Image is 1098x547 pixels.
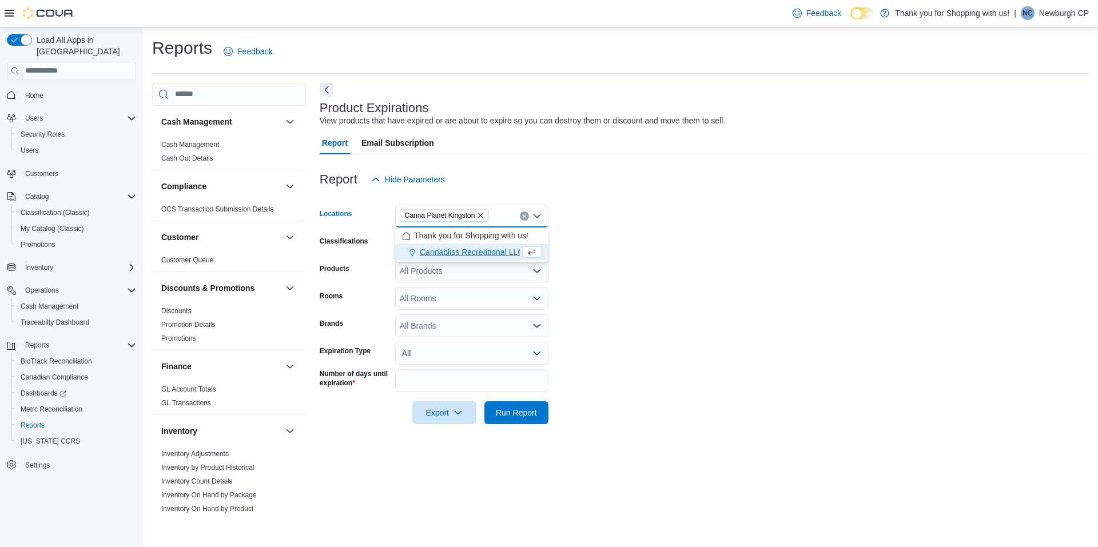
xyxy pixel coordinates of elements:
h3: Discounts & Promotions [161,282,254,294]
a: Dashboards [16,386,71,400]
span: Cannabliss Recreational LLC [420,246,523,258]
button: Inventory [161,425,281,437]
button: Inventory [2,259,141,276]
span: Security Roles [21,130,65,139]
span: Customers [21,166,136,181]
nav: Complex example [7,82,136,503]
span: Dark Mode [850,19,851,20]
button: Cash Management [161,116,281,127]
button: Next [320,83,333,97]
button: Open list of options [532,321,542,330]
button: Remove Canna Planet Kingston from selection in this group [477,212,484,219]
label: Products [320,264,349,273]
a: GL Account Totals [161,385,216,393]
button: Operations [2,282,141,298]
input: Dark Mode [850,7,874,19]
span: Inventory On Hand by Product [161,504,253,513]
span: Washington CCRS [16,434,136,448]
button: Customer [161,231,281,243]
div: View products that have expired or are about to expire so you can destroy them or discount and mo... [320,115,725,127]
button: Users [11,142,141,158]
div: Discounts & Promotions [152,304,306,350]
span: BioTrack Reconciliation [16,354,136,368]
h3: Customer [161,231,198,243]
a: Reports [16,418,49,432]
span: Home [25,91,43,100]
a: Home [21,89,48,102]
span: Users [21,146,38,155]
button: Discounts & Promotions [161,282,281,294]
label: Number of days until expiration [320,369,391,388]
span: Email Subscription [361,131,434,154]
h3: Report [320,173,357,186]
span: Export [419,401,470,424]
a: Settings [21,458,54,472]
button: Home [2,87,141,103]
a: Promotion Details [161,321,216,329]
span: Feedback [237,46,272,57]
button: Catalog [21,190,53,203]
a: Metrc Reconciliation [16,402,87,416]
span: Inventory [21,261,136,274]
span: [US_STATE] CCRS [21,437,80,446]
div: Newburgh CP [1021,6,1035,20]
h3: Product Expirations [320,101,429,115]
button: Cannabliss Recreational LLC [395,244,548,261]
button: Clear input [520,211,529,221]
a: Promotions [161,334,196,342]
button: Close list of options [532,211,542,221]
h3: Compliance [161,181,206,192]
span: Catalog [21,190,136,203]
span: Promotions [16,238,136,251]
a: Discounts [161,307,192,315]
span: Operations [25,286,59,295]
a: Customers [21,167,63,181]
span: Cash Out Details [161,154,213,163]
span: Reports [25,341,49,350]
p: Newburgh CP [1039,6,1089,20]
button: Catalog [2,189,141,205]
span: BioTrack Reconciliation [21,357,92,366]
span: GL Transactions [161,398,211,408]
a: Classification (Classic) [16,206,94,219]
p: | [1014,6,1016,20]
h3: Cash Management [161,116,232,127]
span: Dashboards [21,389,66,398]
button: Run Report [484,401,548,424]
a: Cash Management [16,300,83,313]
a: Cash Management [161,141,219,149]
button: Inventory [283,424,297,438]
span: Users [21,111,136,125]
button: BioTrack Reconciliation [11,353,141,369]
button: Hide Parameters [367,168,449,191]
button: Reports [2,337,141,353]
span: Dashboards [16,386,136,400]
button: All [395,342,548,365]
button: Canadian Compliance [11,369,141,385]
label: Expiration Type [320,346,371,356]
button: Inventory [21,261,58,274]
span: Users [25,114,43,123]
button: My Catalog (Classic) [11,221,141,237]
span: Feedback [806,7,841,19]
button: Compliance [283,179,297,193]
span: Hide Parameters [385,174,445,185]
span: Run Report [496,407,537,418]
span: Canna Planet Kingston [405,210,475,221]
span: Cash Management [161,140,219,149]
a: OCS Transaction Submission Details [161,205,274,213]
a: My Catalog (Classic) [16,222,89,235]
button: Promotions [11,237,141,253]
span: Security Roles [16,127,136,141]
span: My Catalog (Classic) [16,222,136,235]
button: Customer [283,230,297,244]
a: Feedback [219,40,277,63]
span: Inventory Adjustments [161,449,229,458]
span: Inventory Count Details [161,477,233,486]
span: Settings [21,457,136,472]
a: Promotions [16,238,60,251]
button: Reports [11,417,141,433]
span: Home [21,88,136,102]
a: Inventory On Hand by Product [161,505,253,513]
